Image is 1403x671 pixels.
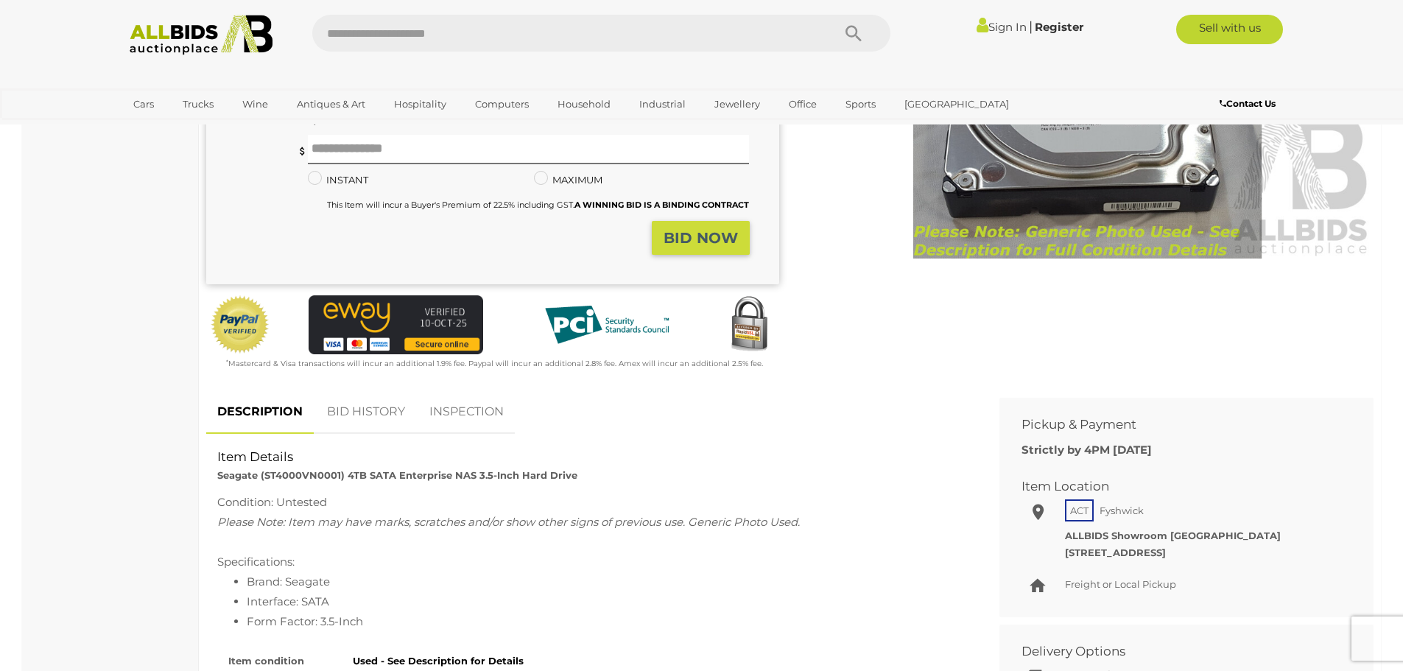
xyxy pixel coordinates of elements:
[217,469,577,481] strong: Seagate (ST4000VN0001) 4TB SATA Enterprise NAS 3.5-Inch Hard Drive
[779,92,826,116] a: Office
[327,200,749,210] small: This Item will incur a Buyer's Premium of 22.5% including GST.
[1096,501,1147,520] span: Fyshwick
[817,15,890,52] button: Search
[652,221,750,256] button: BID NOW
[574,200,749,210] b: A WINNING BID IS A BINDING CONTRACT
[217,492,966,631] div: Specifications:
[124,92,163,116] a: Cars
[418,390,515,434] a: INSPECTION
[534,172,602,189] label: MAXIMUM
[1022,644,1329,658] h2: Delivery Options
[228,655,304,667] strong: Item condition
[1065,578,1176,590] span: Freight or Local Pickup
[977,20,1027,34] a: Sign In
[247,611,966,631] li: Form Factor: 3.5-Inch
[664,229,738,247] strong: BID NOW
[1065,499,1094,521] span: ACT
[233,92,278,116] a: Wine
[630,92,695,116] a: Industrial
[173,92,223,116] a: Trucks
[1065,530,1281,541] strong: ALLBIDS Showroom [GEOGRAPHIC_DATA]
[720,295,778,354] img: Secured by Rapid SSL
[836,92,885,116] a: Sports
[548,92,620,116] a: Household
[247,591,966,611] li: Interface: SATA
[226,359,763,368] small: Mastercard & Visa transactions will incur an additional 1.9% fee. Paypal will incur an additional...
[1022,443,1152,457] b: Strictly by 4PM [DATE]
[217,450,966,464] h2: Item Details
[309,295,483,354] img: eWAY Payment Gateway
[1220,96,1279,112] a: Contact Us
[1022,418,1329,432] h2: Pickup & Payment
[465,92,538,116] a: Computers
[1220,98,1276,109] b: Contact Us
[533,295,681,354] img: PCI DSS compliant
[1176,15,1283,44] a: Sell with us
[1035,20,1083,34] a: Register
[247,572,966,591] li: Brand: Seagate
[210,295,270,354] img: Official PayPal Seal
[287,92,375,116] a: Antiques & Art
[1022,479,1329,493] h2: Item Location
[308,172,368,189] label: INSTANT
[122,15,281,55] img: Allbids.com.au
[1065,547,1166,558] strong: [STREET_ADDRESS]
[895,92,1019,116] a: [GEOGRAPHIC_DATA]
[217,515,800,529] span: Please Note: Item may have marks, scratches and/or show other signs of previous use. Generic Phot...
[206,390,314,434] a: DESCRIPTION
[384,92,456,116] a: Hospitality
[705,92,770,116] a: Jewellery
[1029,18,1033,35] span: |
[316,390,416,434] a: BID HISTORY
[353,655,524,667] strong: Used - See Description for Details
[217,492,966,512] div: Condition: Untested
